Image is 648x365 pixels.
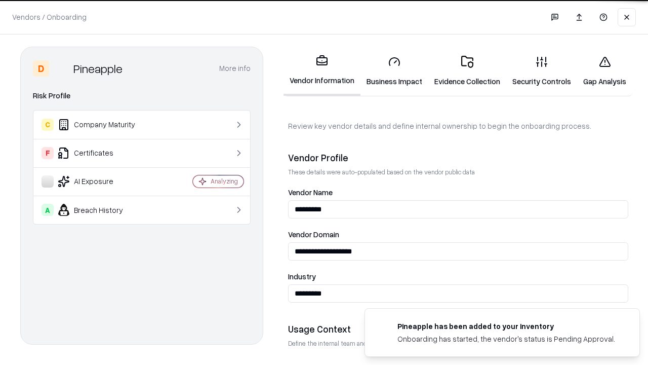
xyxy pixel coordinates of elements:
[377,321,389,333] img: pineappleenergy.com
[506,48,577,95] a: Security Controls
[428,48,506,95] a: Evidence Collection
[288,189,628,196] label: Vendor Name
[73,60,123,77] div: Pineapple
[12,12,87,22] p: Vendors / Onboarding
[288,121,628,131] p: Review key vendor details and define internal ownership to begin the onboarding process.
[33,90,251,102] div: Risk Profile
[288,152,628,164] div: Vendor Profile
[42,147,163,159] div: Certificates
[397,334,615,344] div: Onboarding has started, the vendor's status is Pending Approval.
[360,48,428,95] a: Business Impact
[288,339,628,348] p: Define the internal team and reason for using this vendor. This helps assess business relevance a...
[42,204,163,216] div: Breach History
[397,321,615,332] div: Pineapple has been added to your inventory
[42,119,54,131] div: C
[42,119,163,131] div: Company Maturity
[42,147,54,159] div: F
[577,48,632,95] a: Gap Analysis
[288,168,628,176] p: These details were auto-populated based on the vendor public data
[288,323,628,335] div: Usage Context
[219,59,251,78] button: More info
[211,177,238,186] div: Analyzing
[42,175,163,188] div: AI Exposure
[33,60,49,77] div: D
[288,231,628,238] label: Vendor Domain
[42,204,54,216] div: A
[53,60,69,77] img: Pineapple
[283,47,360,96] a: Vendor Information
[288,273,628,280] label: Industry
